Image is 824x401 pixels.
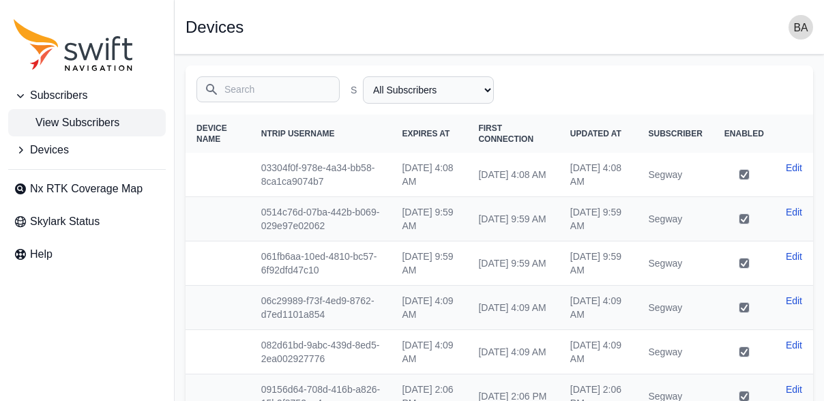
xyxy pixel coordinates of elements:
th: Enabled [713,115,775,153]
td: [DATE] 9:59 AM [467,197,559,241]
th: Subscriber [637,115,713,153]
a: Edit [786,205,802,219]
th: Device Name [186,115,250,153]
td: [DATE] 9:59 AM [391,197,467,241]
button: Subscribers [8,82,166,109]
td: Segway [637,197,713,241]
span: Expires At [402,129,450,138]
span: View Subscribers [14,115,119,131]
td: [DATE] 4:09 AM [467,286,559,330]
td: Segway [637,286,713,330]
th: NTRIP Username [250,115,392,153]
span: Help [30,246,53,263]
td: Segway [637,153,713,197]
td: [DATE] 9:59 AM [559,197,638,241]
a: Edit [786,383,802,396]
a: Skylark Status [8,208,166,235]
td: [DATE] 4:09 AM [559,286,638,330]
td: [DATE] 9:59 AM [467,241,559,286]
td: [DATE] 4:09 AM [559,330,638,374]
td: 082d61bd-9abc-439d-8ed5-2ea002927776 [250,330,392,374]
td: [DATE] 9:59 AM [559,241,638,286]
td: [DATE] 4:09 AM [391,286,467,330]
td: [DATE] 9:59 AM [391,241,467,286]
td: Segway [637,241,713,286]
a: Edit [786,338,802,352]
span: First Connection [478,123,533,144]
span: Nx RTK Coverage Map [30,181,143,197]
td: [DATE] 4:08 AM [391,153,467,197]
span: Subscribers [30,87,87,104]
td: 061fb6aa-10ed-4810-bc57-6f92dfd47c10 [250,241,392,286]
td: 06c29989-f73f-4ed9-8762-d7ed1101a854 [250,286,392,330]
span: Skylark Status [30,213,100,230]
a: View Subscribers [8,109,166,136]
a: Edit [786,250,802,263]
label: Subscriber Name [351,83,357,97]
td: [DATE] 4:09 AM [391,330,467,374]
td: 03304f0f-978e-4a34-bb58-8ca1ca9074b7 [250,153,392,197]
span: Devices [30,142,69,158]
a: Help [8,241,166,268]
span: Updated At [570,129,621,138]
td: [DATE] 4:08 AM [559,153,638,197]
td: [DATE] 4:09 AM [467,330,559,374]
h1: Devices [186,19,244,35]
td: [DATE] 4:08 AM [467,153,559,197]
a: Edit [786,294,802,308]
td: Segway [637,330,713,374]
a: Edit [786,161,802,175]
td: 0514c76d-07ba-442b-b069-029e97e02062 [250,197,392,241]
img: user photo [789,15,813,40]
input: Search [196,76,340,102]
a: Nx RTK Coverage Map [8,175,166,203]
button: Devices [8,136,166,164]
select: Subscriber [363,76,494,104]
